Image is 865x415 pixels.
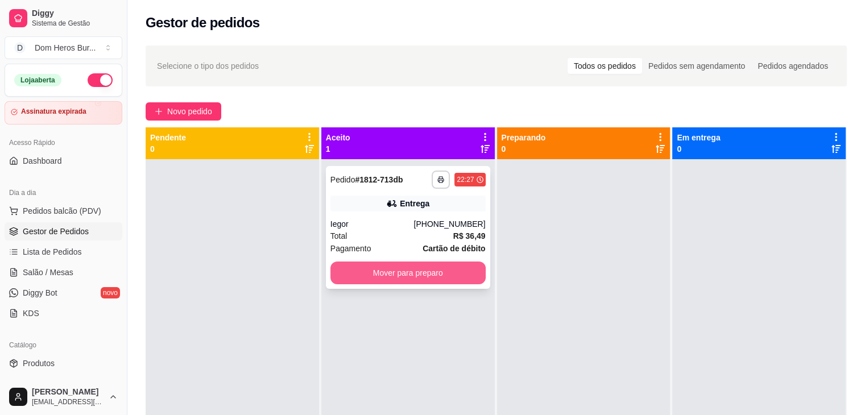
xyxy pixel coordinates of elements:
[32,9,118,19] span: Diggy
[5,304,122,322] a: KDS
[146,14,260,32] h2: Gestor de pedidos
[23,267,73,278] span: Salão / Mesas
[146,102,221,121] button: Novo pedido
[326,132,350,143] p: Aceito
[5,243,122,261] a: Lista de Pedidos
[14,42,26,53] span: D
[150,132,186,143] p: Pendente
[330,175,355,184] span: Pedido
[5,336,122,354] div: Catálogo
[568,58,642,74] div: Todos os pedidos
[23,205,101,217] span: Pedidos balcão (PDV)
[330,230,347,242] span: Total
[502,132,546,143] p: Preparando
[32,19,118,28] span: Sistema de Gestão
[23,308,39,319] span: KDS
[5,263,122,281] a: Salão / Mesas
[21,107,86,116] article: Assinatura expirada
[23,155,62,167] span: Dashboard
[453,231,486,240] strong: R$ 36,49
[23,378,76,389] span: Complementos
[457,175,474,184] div: 22:27
[677,132,720,143] p: Em entrega
[157,60,259,72] span: Selecione o tipo dos pedidos
[5,5,122,32] a: DiggySistema de Gestão
[167,105,212,118] span: Novo pedido
[5,36,122,59] button: Select a team
[326,143,350,155] p: 1
[88,73,113,87] button: Alterar Status
[642,58,751,74] div: Pedidos sem agendamento
[330,242,371,255] span: Pagamento
[32,397,104,406] span: [EMAIL_ADDRESS][DOMAIN_NAME]
[5,101,122,125] a: Assinatura expirada
[330,262,486,284] button: Mover para preparo
[355,175,403,184] strong: # 1812-713db
[5,222,122,240] a: Gestor de Pedidos
[23,246,82,258] span: Lista de Pedidos
[5,375,122,393] a: Complementos
[35,42,96,53] div: Dom Heros Bur ...
[5,134,122,152] div: Acesso Rápido
[23,287,57,298] span: Diggy Bot
[330,218,414,230] div: Iegor
[14,74,61,86] div: Loja aberta
[5,184,122,202] div: Dia a dia
[5,383,122,410] button: [PERSON_NAME][EMAIL_ADDRESS][DOMAIN_NAME]
[502,143,546,155] p: 0
[150,143,186,155] p: 0
[155,107,163,115] span: plus
[23,358,55,369] span: Produtos
[5,152,122,170] a: Dashboard
[5,202,122,220] button: Pedidos balcão (PDV)
[32,387,104,397] span: [PERSON_NAME]
[5,284,122,302] a: Diggy Botnovo
[23,226,89,237] span: Gestor de Pedidos
[400,198,429,209] div: Entrega
[413,218,485,230] div: [PHONE_NUMBER]
[423,244,485,253] strong: Cartão de débito
[5,354,122,372] a: Produtos
[751,58,834,74] div: Pedidos agendados
[677,143,720,155] p: 0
